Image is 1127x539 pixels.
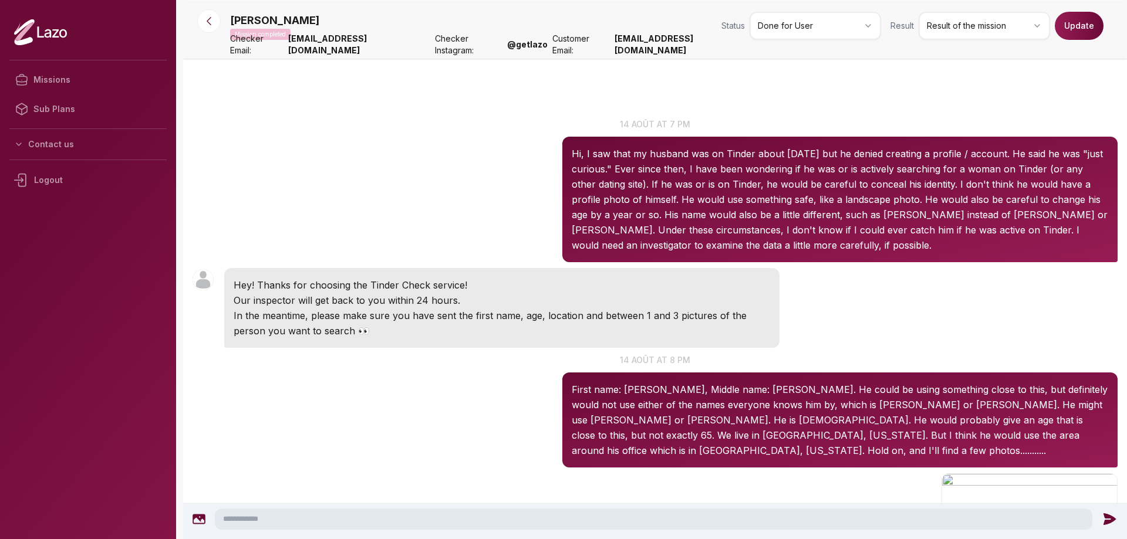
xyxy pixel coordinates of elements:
p: [PERSON_NAME] [230,12,319,29]
span: Checker Email: [230,33,284,56]
div: Logout [9,165,167,195]
p: 14 août at 7 pm [183,118,1127,130]
button: Contact us [9,134,167,155]
p: Hey! Thanks for choosing the Tinder Check service! [234,277,770,293]
p: Our inspector will get back to you within 24 hours. [234,293,770,308]
span: Checker Instagram: [435,33,503,56]
img: User avatar [193,269,214,290]
strong: [EMAIL_ADDRESS][DOMAIN_NAME] [615,33,756,56]
a: Missions [9,65,167,94]
p: Mission completed [230,29,291,40]
p: Hi, I saw that my husband was on Tinder about [DATE] but he denied creating a profile / account. ... [572,146,1108,253]
p: In the meantime, please make sure you have sent the first name, age, location and between 1 and 3... [234,308,770,338]
strong: @ getlazo [507,39,548,50]
button: Update [1055,12,1104,40]
span: Customer Email: [552,33,609,56]
p: First name: [PERSON_NAME], Middle name: [PERSON_NAME]. He could be using something close to this,... [572,382,1108,458]
strong: [EMAIL_ADDRESS][DOMAIN_NAME] [288,33,430,56]
span: Result [890,20,914,32]
p: 14 août at 8 pm [183,354,1127,366]
span: Status [721,20,745,32]
a: Sub Plans [9,94,167,124]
